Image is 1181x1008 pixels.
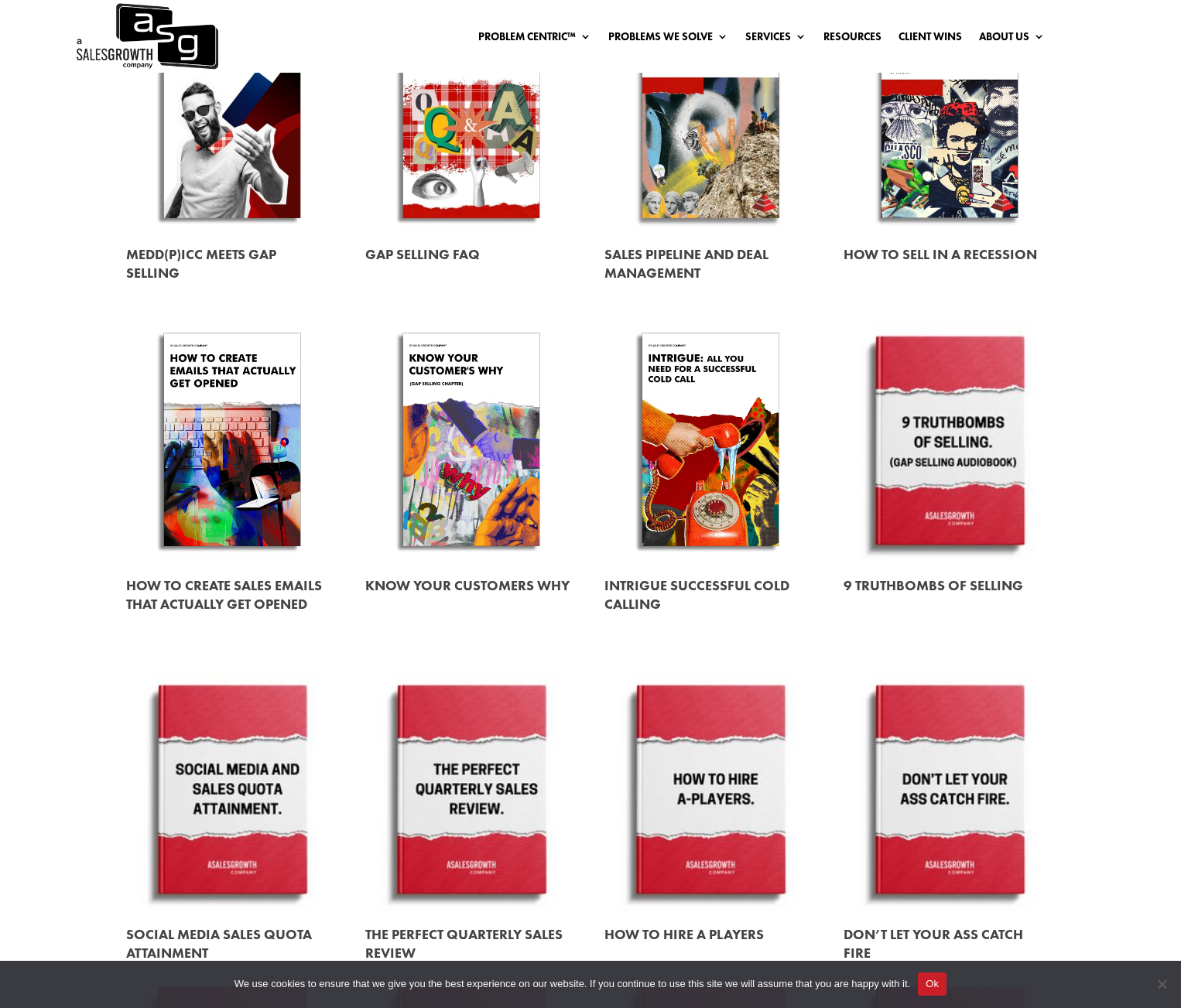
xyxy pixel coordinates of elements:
a: Services [745,31,806,48]
a: Problems We Solve [608,31,728,48]
span: We use cookies to ensure that we give you the best experience on our website. If you continue to ... [234,976,910,992]
a: Problem Centric™ [478,31,591,48]
a: Resources [823,31,881,48]
button: Ok [918,972,947,996]
a: Client Wins [899,31,962,48]
span: No [1154,976,1169,992]
a: About Us [979,31,1045,48]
